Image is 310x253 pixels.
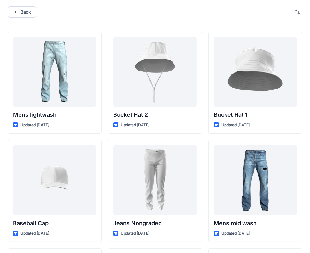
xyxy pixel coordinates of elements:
[13,37,96,107] a: Mens lightwash
[221,230,250,237] p: Updated [DATE]
[13,145,96,215] a: Baseball Cap
[13,219,96,228] p: Baseball Cap
[20,230,49,237] p: Updated [DATE]
[113,219,196,228] p: Jeans Nongraded
[214,37,297,107] a: Bucket Hat 1
[20,122,49,128] p: Updated [DATE]
[214,219,297,228] p: Mens mid wash
[113,145,196,215] a: Jeans Nongraded
[121,230,149,237] p: Updated [DATE]
[121,122,149,128] p: Updated [DATE]
[8,6,36,18] button: Back
[113,110,196,119] p: Bucket Hat 2
[113,37,196,107] a: Bucket Hat 2
[13,110,96,119] p: Mens lightwash
[214,145,297,215] a: Mens mid wash
[221,122,250,128] p: Updated [DATE]
[214,110,297,119] p: Bucket Hat 1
